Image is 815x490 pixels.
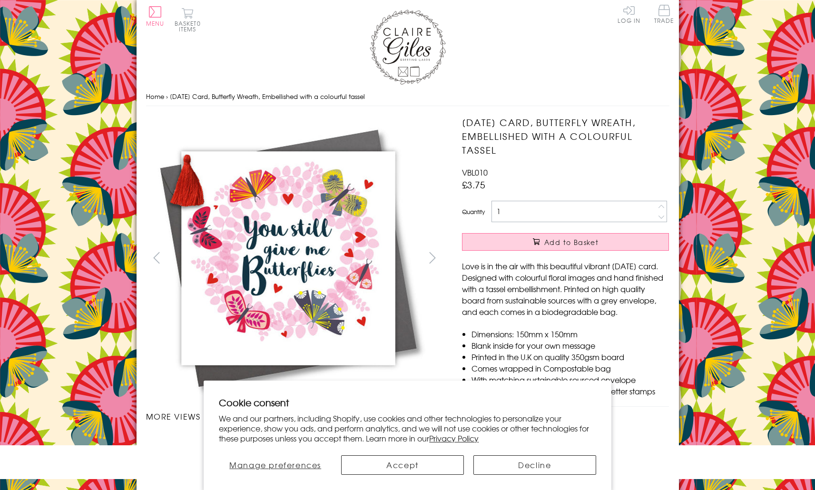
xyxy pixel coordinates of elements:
[422,247,443,268] button: next
[462,207,485,216] label: Quantity
[146,116,431,401] img: Valentine's Day Card, Butterfly Wreath, Embellished with a colourful tassel
[443,116,728,401] img: Valentine's Day Card, Butterfly Wreath, Embellished with a colourful tassel
[462,167,488,178] span: VBL010
[219,455,332,475] button: Manage preferences
[146,19,165,28] span: Menu
[654,5,674,25] a: Trade
[544,237,599,247] span: Add to Basket
[166,92,168,101] span: ›
[229,459,321,470] span: Manage preferences
[146,87,669,107] nav: breadcrumbs
[219,413,596,443] p: We and our partners, including Shopify, use cookies and other technologies to personalize your ex...
[341,455,464,475] button: Accept
[654,5,674,23] span: Trade
[179,19,201,33] span: 0 items
[175,8,201,32] button: Basket0 items
[170,92,365,101] span: [DATE] Card, Butterfly Wreath, Embellished with a colourful tassel
[471,351,669,363] li: Printed in the U.K on quality 350gsm board
[471,363,669,374] li: Comes wrapped in Compostable bag
[471,328,669,340] li: Dimensions: 150mm x 150mm
[473,455,596,475] button: Decline
[462,178,485,191] span: £3.75
[370,10,446,85] img: Claire Giles Greetings Cards
[146,6,165,26] button: Menu
[462,260,669,317] p: Love is in the air with this beautiful vibrant [DATE] card. Designed with colourful floral images...
[618,5,640,23] a: Log In
[429,432,479,444] a: Privacy Policy
[146,411,443,422] h3: More views
[219,396,596,409] h2: Cookie consent
[471,374,669,385] li: With matching sustainable sourced envelope
[471,340,669,351] li: Blank inside for your own message
[146,92,164,101] a: Home
[146,247,167,268] button: prev
[462,116,669,157] h1: [DATE] Card, Butterfly Wreath, Embellished with a colourful tassel
[462,233,669,251] button: Add to Basket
